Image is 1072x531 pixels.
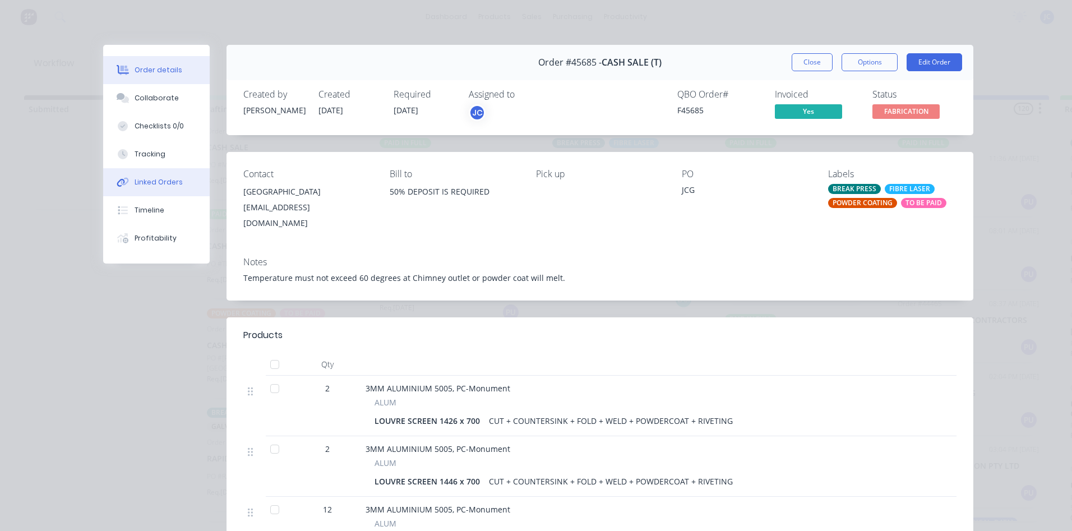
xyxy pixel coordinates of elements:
span: 2 [325,443,330,455]
button: Profitability [103,224,210,252]
div: Tracking [135,149,165,159]
div: Checklists 0/0 [135,121,184,131]
div: Invoiced [775,89,859,100]
span: ALUM [375,457,396,469]
span: 12 [323,504,332,515]
div: CUT + COUNTERSINK + FOLD + WELD + POWDERCOAT + RIVETING [484,413,737,429]
button: Options [842,53,898,71]
div: CUT + COUNTERSINK + FOLD + WELD + POWDERCOAT + RIVETING [484,473,737,490]
button: Checklists 0/0 [103,112,210,140]
div: [EMAIL_ADDRESS][DOMAIN_NAME] [243,200,372,231]
div: Bill to [390,169,518,179]
div: QBO Order # [677,89,761,100]
div: LOUVRE SCREEN 1446 x 700 [375,473,484,490]
div: FIBRE LASER [885,184,935,194]
div: Assigned to [469,89,581,100]
button: Linked Orders [103,168,210,196]
div: 50% DEPOSIT IS REQUIRED [390,184,518,200]
span: FABRICATION [872,104,940,118]
div: TO BE PAID [901,198,946,208]
div: 50% DEPOSIT IS REQUIRED [390,184,518,220]
div: Linked Orders [135,177,183,187]
button: JC [469,104,486,121]
div: Status [872,89,957,100]
div: Labels [828,169,957,179]
button: Collaborate [103,84,210,112]
span: ALUM [375,518,396,529]
div: Pick up [536,169,664,179]
div: PO [682,169,810,179]
span: [DATE] [318,105,343,116]
button: FABRICATION [872,104,940,121]
div: Notes [243,257,957,267]
span: Yes [775,104,842,118]
span: ALUM [375,396,396,408]
div: Collaborate [135,93,179,103]
div: [GEOGRAPHIC_DATA][EMAIL_ADDRESS][DOMAIN_NAME] [243,184,372,231]
button: Close [792,53,833,71]
span: 2 [325,382,330,394]
button: Order details [103,56,210,84]
button: Edit Order [907,53,962,71]
div: Qty [294,353,361,376]
div: Contact [243,169,372,179]
div: POWDER COATING [828,198,897,208]
div: Required [394,89,455,100]
div: Timeline [135,205,164,215]
div: Profitability [135,233,177,243]
button: Timeline [103,196,210,224]
div: [GEOGRAPHIC_DATA] [243,184,372,200]
div: Products [243,329,283,342]
span: CASH SALE (T) [602,57,662,68]
div: Order details [135,65,182,75]
span: 3MM ALUMINIUM 5005, PC-Monument [366,504,510,515]
div: [PERSON_NAME] [243,104,305,116]
div: JCG [682,184,810,200]
div: LOUVRE SCREEN 1426 x 700 [375,413,484,429]
span: Order #45685 - [538,57,602,68]
span: [DATE] [394,105,418,116]
div: F45685 [677,104,761,116]
button: Tracking [103,140,210,168]
div: Created by [243,89,305,100]
div: Temperature must not exceed 60 degrees at Chimney outlet or powder coat will melt. [243,272,957,284]
div: Created [318,89,380,100]
span: 3MM ALUMINIUM 5005, PC-Monument [366,444,510,454]
div: BREAK PRESS [828,184,881,194]
span: 3MM ALUMINIUM 5005, PC-Monument [366,383,510,394]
